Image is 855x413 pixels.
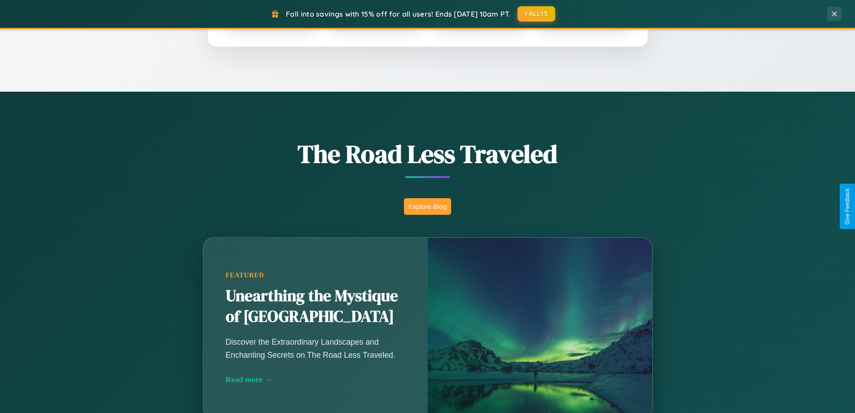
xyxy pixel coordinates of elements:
span: Fall into savings with 15% off for all users! Ends [DATE] 10am PT. [286,9,511,18]
button: FALL15 [517,6,555,22]
div: Give Feedback [844,188,851,225]
div: Featured [226,271,405,279]
h2: Unearthing the Mystique of [GEOGRAPHIC_DATA] [226,286,405,327]
div: Read more → [226,375,405,384]
h1: The Road Less Traveled [158,137,697,171]
button: Explore Blog [404,198,451,215]
p: Discover the Extraordinary Landscapes and Enchanting Secrets on The Road Less Traveled. [226,336,405,361]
